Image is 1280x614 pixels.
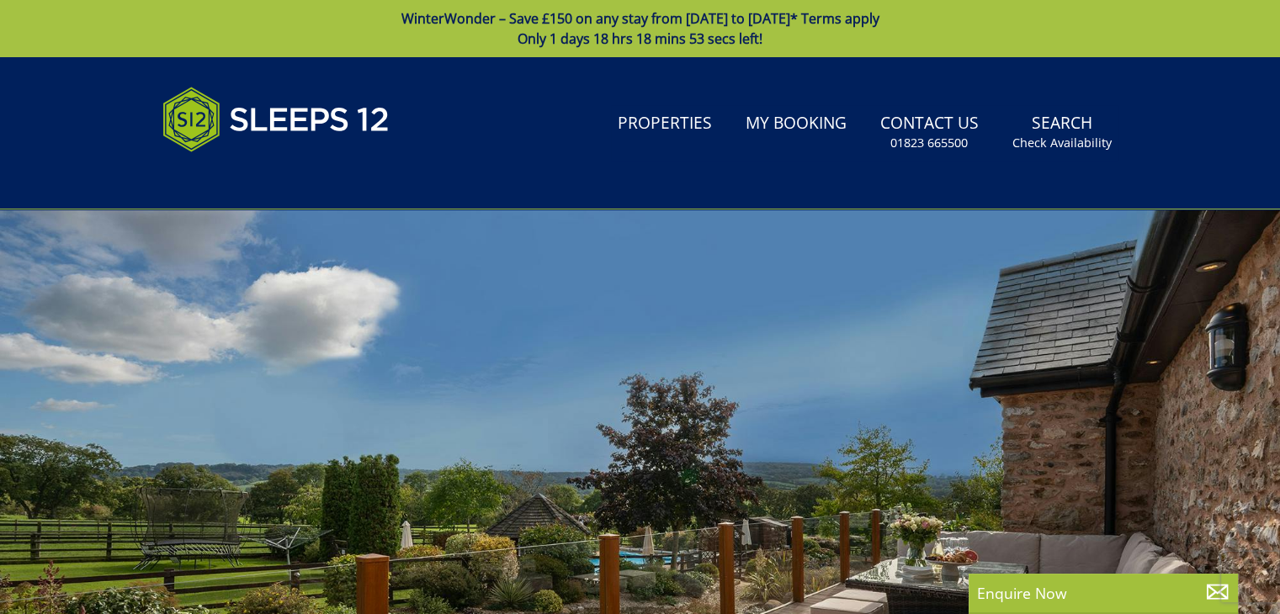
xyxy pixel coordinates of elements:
[739,105,853,143] a: My Booking
[611,105,719,143] a: Properties
[162,77,390,161] img: Sleeps 12
[874,105,985,160] a: Contact Us01823 665500
[977,582,1230,604] p: Enquire Now
[890,135,968,151] small: 01823 665500
[1012,135,1112,151] small: Check Availability
[1006,105,1118,160] a: SearchCheck Availability
[518,29,762,48] span: Only 1 days 18 hrs 18 mins 53 secs left!
[154,172,331,186] iframe: Customer reviews powered by Trustpilot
